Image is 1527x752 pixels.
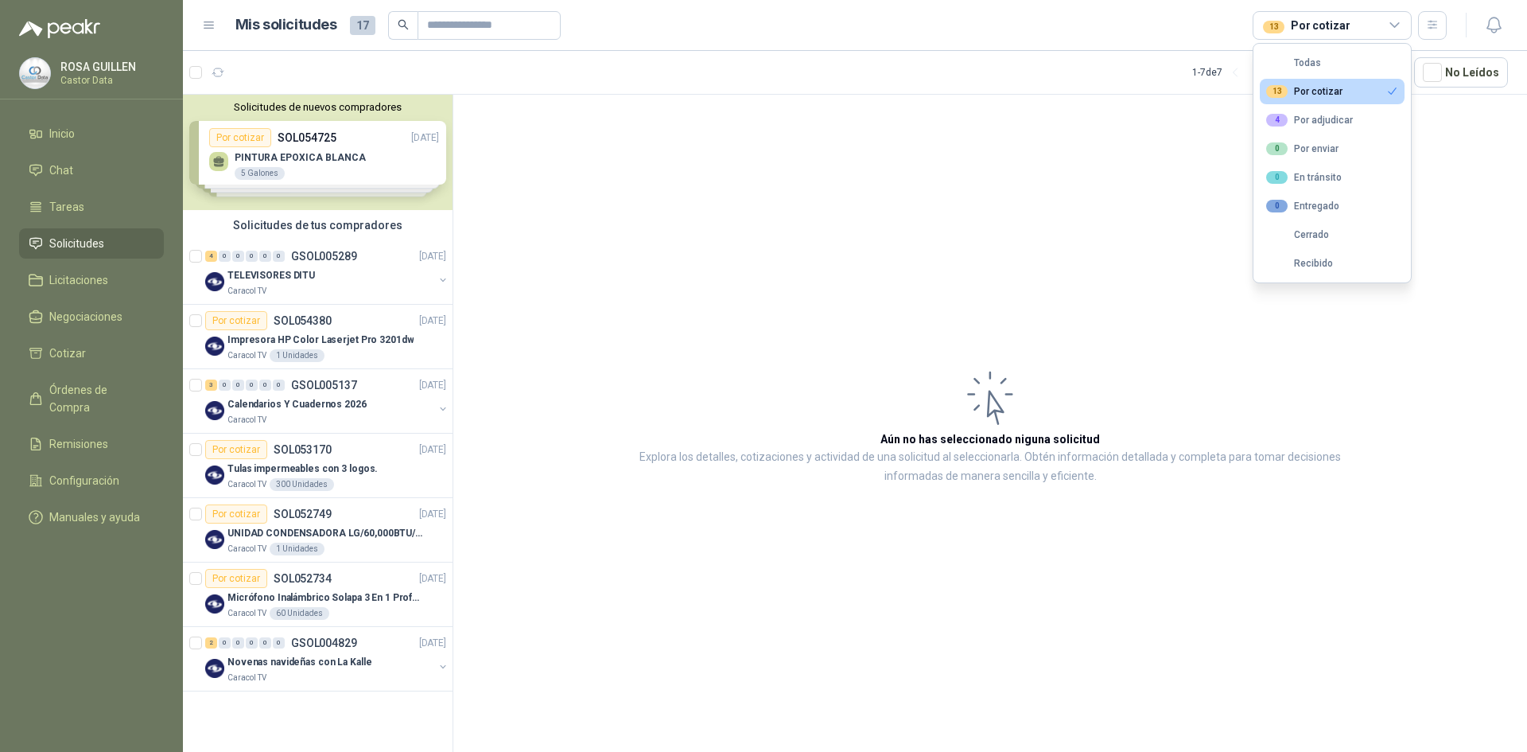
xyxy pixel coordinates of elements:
[205,637,217,649] div: 2
[270,607,329,620] div: 60 Unidades
[60,61,160,72] p: ROSA GUILLEN
[19,302,164,332] a: Negociaciones
[1266,142,1288,155] div: 0
[419,636,446,651] p: [DATE]
[270,349,324,362] div: 1 Unidades
[419,378,446,393] p: [DATE]
[1263,21,1284,33] div: 13
[227,333,414,348] p: Impresora HP Color Laserjet Pro 3201dw
[49,508,140,526] span: Manuales y ayuda
[291,251,357,262] p: GSOL005289
[232,380,244,391] div: 0
[1266,85,1288,98] div: 13
[205,376,449,427] a: 3 0 0 0 0 0 GSOL005137[DATE] Company LogoCalendarios Y Cuadernos 2026Caracol TV
[205,311,267,330] div: Por cotizar
[612,448,1368,486] p: Explora los detalles, cotizaciones y actividad de una solicitud al seleccionarla. Obtén informaci...
[19,228,164,259] a: Solicitudes
[274,573,332,584] p: SOL052734
[259,251,271,262] div: 0
[291,637,357,649] p: GSOL004829
[19,265,164,295] a: Licitaciones
[274,444,332,455] p: SOL053170
[1266,229,1329,240] div: Cerrado
[1260,50,1405,76] button: Todas
[273,637,285,649] div: 0
[227,672,266,684] p: Caracol TV
[205,530,224,549] img: Company Logo
[49,308,122,325] span: Negociaciones
[49,271,108,289] span: Licitaciones
[227,543,266,555] p: Caracol TV
[419,314,446,329] p: [DATE]
[219,251,231,262] div: 0
[49,435,108,453] span: Remisiones
[49,381,149,416] span: Órdenes de Compra
[20,58,50,88] img: Company Logo
[1260,136,1405,162] button: 0Por enviar
[205,401,224,420] img: Company Logo
[274,315,332,326] p: SOL054380
[227,607,266,620] p: Caracol TV
[205,251,217,262] div: 4
[60,76,160,85] p: Castor Data
[398,19,409,30] span: search
[274,508,332,520] p: SOL052749
[259,637,271,649] div: 0
[1263,17,1350,34] div: Por cotizar
[205,659,224,678] img: Company Logo
[227,655,371,670] p: Novenas navideñas con La Kalle
[183,498,453,563] a: Por cotizarSOL052749[DATE] Company LogoUNIDAD CONDENSADORA LG/60,000BTU/220V/R410A: ICaracol TV1 ...
[183,563,453,627] a: Por cotizarSOL052734[DATE] Company LogoMicrófono Inalámbrico Solapa 3 En 1 Profesional F11-2 X2Ca...
[419,571,446,586] p: [DATE]
[246,251,258,262] div: 0
[227,285,266,298] p: Caracol TV
[273,251,285,262] div: 0
[259,380,271,391] div: 0
[270,478,334,491] div: 300 Unidades
[227,414,266,427] p: Caracol TV
[227,397,367,412] p: Calendarios Y Cuadernos 2026
[19,375,164,423] a: Órdenes de Compra
[19,502,164,532] a: Manuales y ayuda
[1260,251,1405,276] button: Recibido
[227,590,425,606] p: Micrófono Inalámbrico Solapa 3 En 1 Profesional F11-2 X2
[19,338,164,368] a: Cotizar
[1260,107,1405,133] button: 4Por adjudicar
[227,478,266,491] p: Caracol TV
[1266,57,1321,68] div: Todas
[19,466,164,496] a: Configuración
[227,526,425,541] p: UNIDAD CONDENSADORA LG/60,000BTU/220V/R410A: I
[1260,165,1405,190] button: 0En tránsito
[291,380,357,391] p: GSOL005137
[1266,258,1333,269] div: Recibido
[183,434,453,498] a: Por cotizarSOL053170[DATE] Company LogoTulas impermeables con 3 logos.Caracol TV300 Unidades
[49,345,86,362] span: Cotizar
[219,637,231,649] div: 0
[205,380,217,391] div: 3
[183,305,453,369] a: Por cotizarSOL054380[DATE] Company LogoImpresora HP Color Laserjet Pro 3201dwCaracol TV1 Unidades
[246,380,258,391] div: 0
[419,507,446,522] p: [DATE]
[205,272,224,291] img: Company Logo
[1266,171,1342,184] div: En tránsito
[273,380,285,391] div: 0
[1266,114,1288,127] div: 4
[235,14,337,37] h1: Mis solicitudes
[1266,200,1288,212] div: 0
[49,235,104,252] span: Solicitudes
[1266,114,1353,127] div: Por adjudicar
[205,633,449,684] a: 2 0 0 0 0 0 GSOL004829[DATE] Company LogoNovenas navideñas con La KalleCaracol TV
[189,101,446,113] button: Solicitudes de nuevos compradores
[205,505,267,524] div: Por cotizar
[270,543,324,555] div: 1 Unidades
[205,440,267,459] div: Por cotizar
[205,247,449,298] a: 4 0 0 0 0 0 GSOL005289[DATE] Company LogoTELEVISORES DITUCaracol TV
[350,16,375,35] span: 17
[205,337,224,356] img: Company Logo
[1266,85,1342,98] div: Por cotizar
[183,95,453,210] div: Solicitudes de nuevos compradoresPor cotizarSOL054725[DATE] PINTURA EPOXICA BLANCA5 GalonesPor co...
[49,472,119,489] span: Configuración
[232,251,244,262] div: 0
[1260,79,1405,104] button: 13Por cotizar
[49,125,75,142] span: Inicio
